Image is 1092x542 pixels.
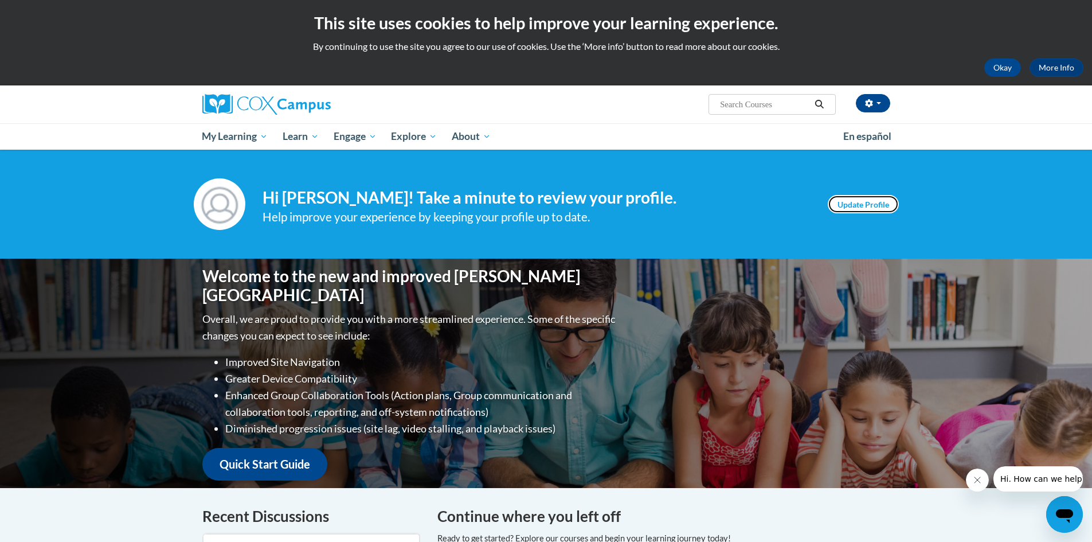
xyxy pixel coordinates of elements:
a: Quick Start Guide [202,448,327,481]
span: About [452,130,491,143]
a: Engage [326,123,384,150]
span: Engage [334,130,377,143]
h4: Continue where you left off [437,505,890,528]
div: Help improve your experience by keeping your profile up to date. [263,208,811,227]
h1: Welcome to the new and improved [PERSON_NAME][GEOGRAPHIC_DATA] [202,267,618,305]
li: Diminished progression issues (site lag, video stalling, and playback issues) [225,420,618,437]
li: Enhanced Group Collaboration Tools (Action plans, Group communication and collaboration tools, re... [225,387,618,420]
a: My Learning [195,123,276,150]
h4: Hi [PERSON_NAME]! Take a minute to review your profile. [263,188,811,208]
div: Main menu [185,123,907,150]
a: Learn [275,123,326,150]
a: About [444,123,498,150]
img: Cox Campus [202,94,331,115]
span: Hi. How can we help? [7,8,93,17]
a: En español [836,124,899,149]
h2: This site uses cookies to help improve your learning experience. [9,11,1083,34]
span: My Learning [202,130,268,143]
a: More Info [1030,59,1083,77]
iframe: Button to launch messaging window [1046,496,1083,533]
p: By continuing to use the site you agree to our use of cookies. Use the ‘More info’ button to read... [9,40,1083,53]
img: Profile Image [194,178,245,230]
input: Search Courses [719,98,811,111]
a: Update Profile [828,195,899,213]
button: Okay [984,59,1021,77]
li: Greater Device Compatibility [225,371,618,387]
p: Overall, we are proud to provide you with a more streamlined experience. Some of the specific cha... [202,311,618,344]
a: Cox Campus [202,94,420,115]
span: Explore [391,130,437,143]
iframe: Close message [966,469,989,492]
h4: Recent Discussions [202,505,420,528]
button: Account Settings [856,94,890,112]
button: Search [811,98,828,111]
span: En español [843,130,891,142]
span: Learn [283,130,319,143]
a: Explore [383,123,444,150]
li: Improved Site Navigation [225,354,618,371]
iframe: Message from company [993,466,1083,492]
